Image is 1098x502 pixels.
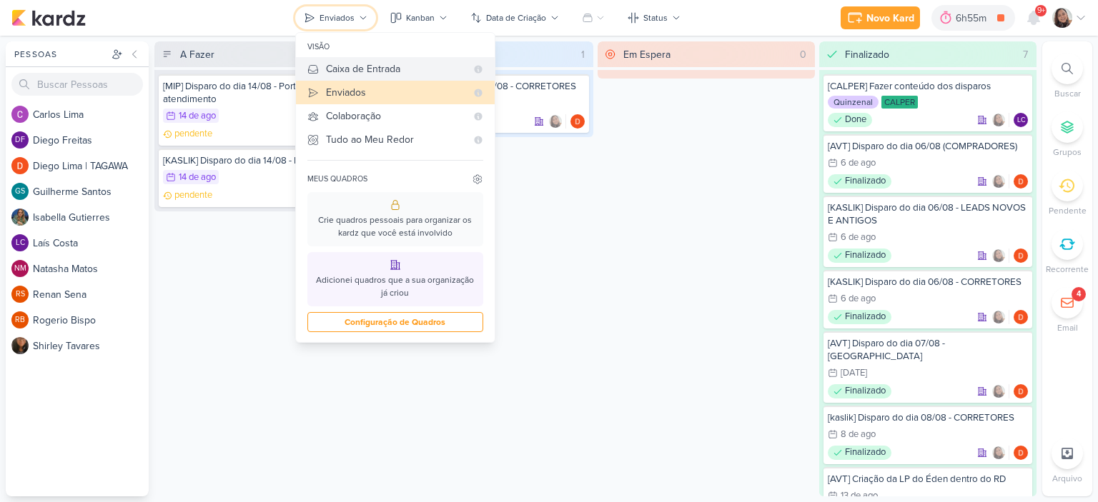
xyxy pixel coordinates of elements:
[33,133,149,148] div: D i e g o F r e i t a s
[11,260,29,277] div: Natasha Matos
[296,81,495,104] button: Enviados
[180,47,214,62] div: A Fazer
[11,311,29,328] div: Rogerio Bispo
[1014,446,1028,460] img: Diego Lima | TAGAWA
[15,316,25,324] p: RB
[828,113,872,127] div: Done
[1049,204,1087,217] p: Pendente
[174,189,212,203] p: pendente
[991,249,1006,263] img: Sharlene Khoury
[991,384,1006,398] img: Sharlene Khoury
[991,249,1009,263] div: Colaboradores: Sharlene Khoury
[1014,113,1028,127] div: Responsável: Laís Costa
[1054,87,1081,100] p: Buscar
[845,174,886,189] p: Finalizado
[845,310,886,324] p: Finalizado
[828,140,1028,153] div: [AVT] Disparo do dia 06/08 (COMPRADORES)
[33,159,149,174] div: D i e g o L i m a | T A G A W A
[1017,47,1034,62] div: 7
[841,6,920,29] button: Novo Kard
[1014,384,1028,398] img: Diego Lima | TAGAWA
[33,338,149,353] div: S h i r l e y T a v a r e s
[991,174,1009,189] div: Colaboradores: Sharlene Khoury
[570,114,585,129] div: Responsável: Diego Lima | TAGAWA
[956,11,991,26] div: 6h55m
[1014,174,1028,189] img: Diego Lima | TAGAWA
[15,136,25,144] p: DF
[11,157,29,174] img: Diego Lima | TAGAWA
[570,114,585,129] img: Diego Lima | TAGAWA
[845,249,886,263] p: Finalizado
[33,313,149,328] div: R o g e r i o B i s p o
[1052,472,1082,485] p: Arquivo
[548,114,566,129] div: Colaboradores: Sharlene Khoury
[16,239,25,247] p: LC
[163,80,363,106] div: [MIP] Disparo do dia 14/08 - Portal de atendimento
[1053,146,1082,159] p: Grupos
[1014,113,1028,127] div: Laís Costa
[11,234,29,251] div: Laís Costa
[828,201,1028,227] div: [KASLIK] Disparo do dia 06/08 - LEADS NOVOS E ANTIGOS
[828,80,1028,93] div: [CALPER] Fazer conteúdo dos disparos
[1037,5,1045,16] span: 9+
[828,249,891,263] div: Finalizado
[307,174,367,185] div: meus quadros
[16,291,25,298] p: RS
[828,276,1028,288] div: [KASLIK] Disparo do dia 06/08 - CORRETORES
[1014,310,1028,324] img: Diego Lima | TAGAWA
[179,173,216,182] div: 14 de ago
[828,174,891,189] div: Finalizado
[845,384,886,398] p: Finalizado
[1014,249,1028,263] img: Diego Lima | TAGAWA
[33,210,149,225] div: I s a b e l l a G u t i e r r e s
[991,384,1009,398] div: Colaboradores: Sharlene Khoury
[548,114,563,129] img: Sharlene Khoury
[11,131,29,149] div: Diego Freitas
[1052,8,1072,28] img: Sharlene Khoury
[11,106,29,123] img: Carlos Lima
[841,294,876,303] div: 6 de ago
[991,310,1009,324] div: Colaboradores: Sharlene Khoury
[1014,384,1028,398] div: Responsável: Diego Lima | TAGAWA
[11,9,86,26] img: kardz.app
[845,47,889,62] div: Finalizado
[794,47,812,62] div: 0
[33,261,149,276] div: N a t a s h a M a t o s
[991,113,1009,127] div: Colaboradores: Sharlene Khoury
[828,310,891,324] div: Finalizado
[33,107,149,122] div: C a r l o s L i m a
[623,47,671,62] div: Em Espera
[841,159,876,168] div: 6 de ago
[845,446,886,460] p: Finalizado
[828,411,1028,424] div: [kaslik] Disparo do dia 08/08 - CORRETORES
[326,132,466,147] div: Tudo ao Meu Redor
[828,473,1028,486] div: [AVT] Criação da LP do Éden dentro do RD
[296,37,495,57] div: visão
[14,265,26,273] p: NM
[316,273,475,302] div: Adicionei quadros que a sua organização já criou
[828,384,891,398] div: Finalizado
[881,96,918,109] div: CALPER
[1014,174,1028,189] div: Responsável: Diego Lima | TAGAWA
[316,214,475,242] div: Crie quadros pessoais para organizar os kardz que você está involvido
[1077,288,1081,300] div: 4
[33,236,149,251] div: L a í s C o s t a
[866,11,914,26] div: Novo Kard
[33,184,149,199] div: G u i l h e r m e S a n t o s
[296,57,495,81] button: Caixa de Entrada
[1017,117,1025,124] p: LC
[828,337,1028,363] div: [AVT] Disparo do dia 07/08 - Jardim do Éden
[991,113,1006,127] img: Sharlene Khoury
[15,188,25,196] p: GS
[11,48,109,61] div: Pessoas
[174,127,212,141] p: pendente
[179,111,216,121] div: 14 de ago
[828,96,879,109] div: Quinzenal
[845,113,866,127] p: Done
[11,183,29,200] div: Guilherme Santos
[841,368,867,378] div: [DATE]
[307,312,483,332] button: Configuração de Quadros
[1014,310,1028,324] div: Responsável: Diego Lima | TAGAWA
[991,446,1009,460] div: Colaboradores: Sharlene Khoury
[991,174,1006,189] img: Sharlene Khoury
